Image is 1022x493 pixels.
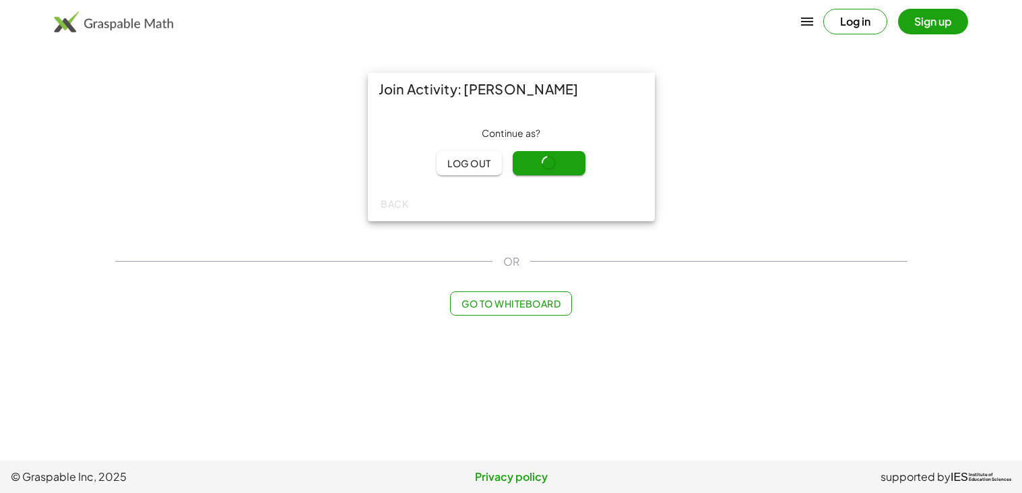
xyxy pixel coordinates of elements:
div: Join Activity: [PERSON_NAME] [368,73,655,105]
span: OR [503,254,519,270]
span: © Graspable Inc, 2025 [11,469,344,485]
span: IES [951,471,968,484]
button: Log in [823,9,887,34]
span: supported by [881,469,951,485]
span: Institute of Education Sciences [969,473,1011,482]
span: Go to Whiteboard [461,297,561,310]
a: Privacy policy [344,469,678,485]
div: Continue as ? [379,127,644,140]
button: Log out [437,151,502,175]
a: IESInstitute ofEducation Sciences [951,469,1011,485]
button: Go to Whiteboard [450,291,572,316]
span: Log out [447,157,491,169]
button: Sign up [898,9,968,34]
